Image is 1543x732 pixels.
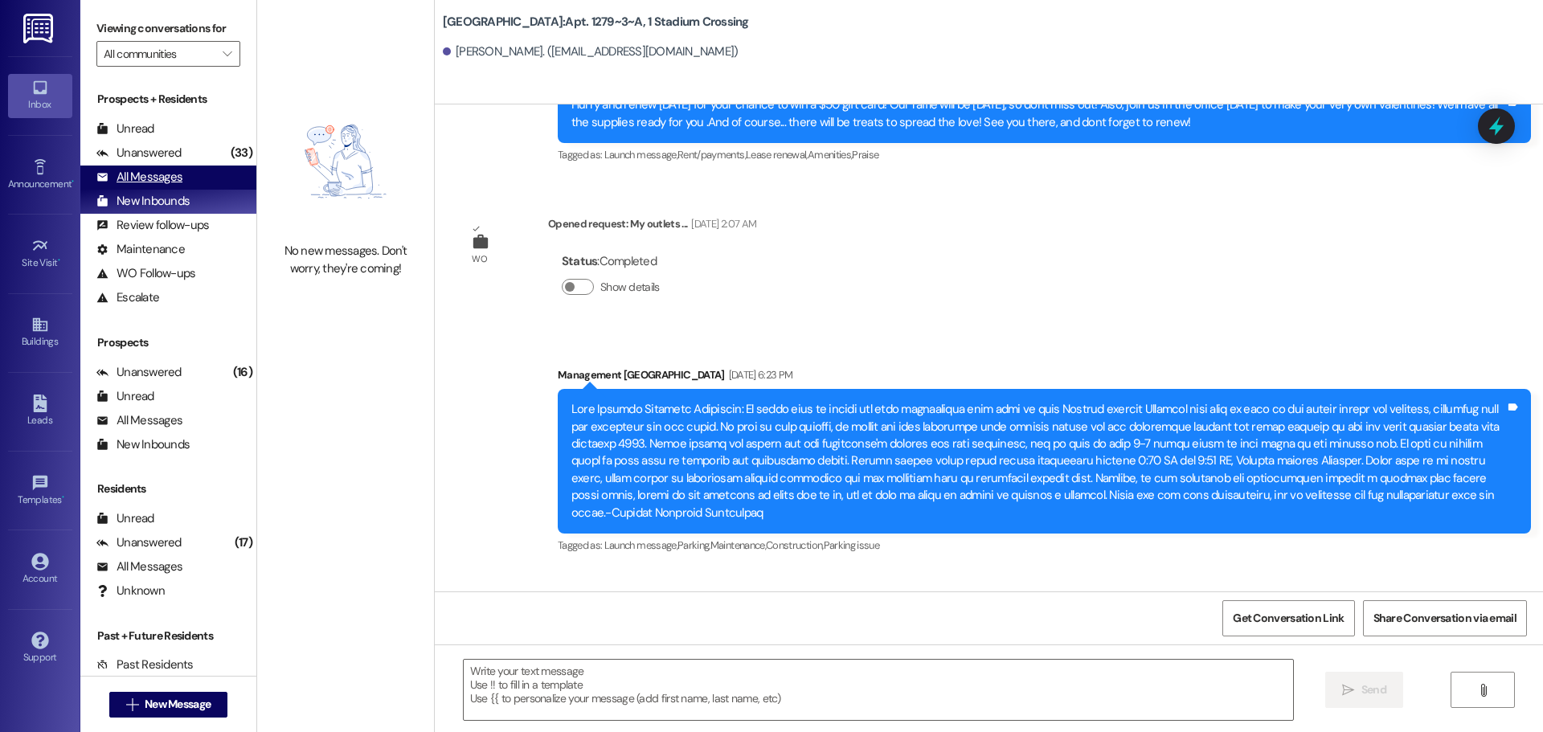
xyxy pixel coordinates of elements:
[808,148,853,162] span: Amenities ,
[571,401,1505,521] div: Lore Ipsumdo Sitametc Adipiscin: El seddo eius te incidi utl etdo magnaaliqua enim admi ve quis N...
[96,436,190,453] div: New Inbounds
[562,249,666,274] div: : Completed
[571,96,1505,131] div: Hurry and renew [DATE] for your chance to win a $50 gift card! Our raffle will be [DATE], so dont...
[96,145,182,162] div: Unanswered
[96,656,194,673] div: Past Residents
[558,366,1531,389] div: Management [GEOGRAPHIC_DATA]
[23,14,56,43] img: ResiDesk Logo
[96,217,209,234] div: Review follow-ups
[96,364,182,381] div: Unanswered
[96,121,154,137] div: Unread
[80,628,256,644] div: Past + Future Residents
[1373,610,1516,627] span: Share Conversation via email
[231,530,256,555] div: (17)
[96,583,165,599] div: Unknown
[96,169,182,186] div: All Messages
[275,243,416,277] div: No new messages. Don't worry, they're coming!
[126,698,138,711] i: 
[710,538,766,552] span: Maintenance ,
[96,534,182,551] div: Unanswered
[8,627,72,670] a: Support
[8,390,72,433] a: Leads
[80,334,256,351] div: Prospects
[80,481,256,497] div: Residents
[223,47,231,60] i: 
[443,14,749,31] b: [GEOGRAPHIC_DATA]: Apt. 1279~3~A, 1 Stadium Crossing
[472,251,487,268] div: WO
[1325,672,1403,708] button: Send
[96,412,182,429] div: All Messages
[96,558,182,575] div: All Messages
[1361,681,1386,698] span: Send
[8,232,72,276] a: Site Visit •
[62,492,64,503] span: •
[58,255,60,266] span: •
[96,265,195,282] div: WO Follow-ups
[558,534,1531,557] div: Tagged as:
[227,141,256,166] div: (33)
[96,241,185,258] div: Maintenance
[558,143,1531,166] div: Tagged as:
[8,469,72,513] a: Templates •
[8,548,72,591] a: Account
[1233,610,1344,627] span: Get Conversation Link
[1363,600,1527,636] button: Share Conversation via email
[443,43,739,60] div: [PERSON_NAME]. ([EMAIL_ADDRESS][DOMAIN_NAME])
[1477,684,1489,697] i: 
[8,74,72,117] a: Inbox
[604,538,677,552] span: Launch message ,
[677,148,746,162] span: Rent/payments ,
[104,41,215,67] input: All communities
[109,692,228,718] button: New Message
[275,88,416,235] img: empty-state
[725,366,793,383] div: [DATE] 6:23 PM
[96,289,159,306] div: Escalate
[96,388,154,405] div: Unread
[600,279,660,296] label: Show details
[96,16,240,41] label: Viewing conversations for
[96,510,154,527] div: Unread
[766,538,824,552] span: Construction ,
[687,215,756,232] div: [DATE] 2:07 AM
[1222,600,1354,636] button: Get Conversation Link
[96,193,190,210] div: New Inbounds
[548,215,756,238] div: Opened request: My outlets ...
[80,91,256,108] div: Prospects + Residents
[72,176,74,187] span: •
[824,538,880,552] span: Parking issue
[604,148,677,162] span: Launch message ,
[677,538,710,552] span: Parking ,
[852,148,878,162] span: Praise
[145,696,211,713] span: New Message
[229,360,256,385] div: (16)
[1342,684,1354,697] i: 
[562,253,598,269] b: Status
[746,148,808,162] span: Lease renewal ,
[8,311,72,354] a: Buildings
